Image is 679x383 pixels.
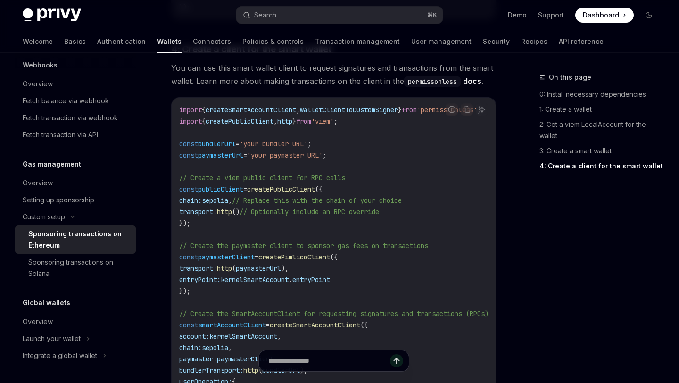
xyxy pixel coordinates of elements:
span: ({ [360,321,368,329]
a: Support [538,10,564,20]
span: const [179,253,198,261]
span: // Replace this with the chain of your choice [232,196,402,205]
div: Sponsoring transactions on Ethereum [28,228,130,251]
a: 0: Install necessary dependencies [539,87,664,102]
a: Security [483,30,510,53]
a: 4: Create a client for the smart wallet [539,158,664,174]
span: kernelSmartAccount [209,332,277,341]
a: Welcome [23,30,53,53]
span: bundlerUrl [198,140,236,148]
span: On this page [549,72,591,83]
button: Send message [390,354,403,367]
a: Transaction management [315,30,400,53]
span: 'your bundler URL' [240,140,307,148]
span: entryPoint [292,275,330,284]
a: API reference [559,30,604,53]
span: = [236,140,240,148]
a: Overview [15,313,136,330]
h5: Gas management [23,158,81,170]
span: ; [323,151,326,159]
span: const [179,321,198,329]
span: from [296,117,311,125]
a: Fetch balance via webhook [15,92,136,109]
a: Setting up sponsorship [15,191,136,208]
button: Search...⌘K [236,7,442,24]
div: Integrate a global wallet [23,350,97,361]
span: } [292,117,296,125]
a: Dashboard [575,8,634,23]
span: account: [179,332,209,341]
span: http [277,117,292,125]
span: 'permissionless' [417,106,477,114]
div: Fetch transaction via API [23,129,98,141]
div: Overview [23,177,53,189]
a: Recipes [521,30,547,53]
span: paymasterUrl [198,151,243,159]
a: Fetch transaction via API [15,126,136,143]
span: transport: [179,264,217,273]
a: User management [411,30,472,53]
span: createPublicClient [247,185,315,193]
span: const [179,140,198,148]
code: permissonless [404,76,461,87]
span: // Create the SmartAccountClient for requesting signatures and transactions (RPCs) [179,309,489,318]
a: Wallets [157,30,182,53]
span: entryPoint: [179,275,221,284]
span: sepolia [202,343,228,352]
a: Authentication [97,30,146,53]
span: publicClient [198,185,243,193]
a: Policies & controls [242,30,304,53]
span: // Create the paymaster client to sponsor gas fees on transactions [179,241,428,250]
span: Dashboard [583,10,619,20]
span: () [232,208,240,216]
span: import [179,117,202,125]
div: Fetch transaction via webhook [23,112,118,124]
img: dark logo [23,8,81,22]
a: Basics [64,30,86,53]
a: Overview [15,175,136,191]
span: transport: [179,208,217,216]
span: // Optionally include an RPC override [240,208,379,216]
span: smartAccountClient [198,321,266,329]
span: , [296,106,300,114]
span: , [228,343,232,352]
div: Launch your wallet [23,333,81,344]
span: createSmartAccountClient [206,106,296,114]
span: http [217,264,232,273]
a: 1: Create a wallet [539,102,664,117]
a: docs [463,76,481,86]
a: Sponsoring transactions on Ethereum [15,225,136,254]
span: 'viem' [311,117,334,125]
span: You can use this smart wallet client to request signatures and transactions from the smart wallet... [171,61,496,88]
span: ( [232,264,236,273]
div: Fetch balance via webhook [23,95,109,107]
span: ; [307,140,311,148]
div: Search... [254,9,281,21]
a: Overview [15,75,136,92]
span: ⌘ K [427,11,437,19]
button: Copy the contents from the code block [461,103,473,116]
span: }); [179,219,190,227]
span: ; [334,117,338,125]
span: ), [281,264,289,273]
a: Connectors [193,30,231,53]
a: Fetch transaction via webhook [15,109,136,126]
span: = [255,253,258,261]
div: Overview [23,78,53,90]
span: , [273,117,277,125]
div: Setting up sponsorship [23,194,94,206]
span: sepolia [202,196,228,205]
span: from [402,106,417,114]
span: } [398,106,402,114]
button: Report incorrect code [446,103,458,116]
span: kernelSmartAccount [221,275,289,284]
span: paymasterUrl [236,264,281,273]
span: , [228,196,232,205]
button: Toggle dark mode [641,8,656,23]
a: 2: Get a viem LocalAccount for the wallet [539,117,664,143]
span: const [179,151,198,159]
span: const [179,185,198,193]
span: createPimlicoClient [258,253,330,261]
a: Demo [508,10,527,20]
span: = [266,321,270,329]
